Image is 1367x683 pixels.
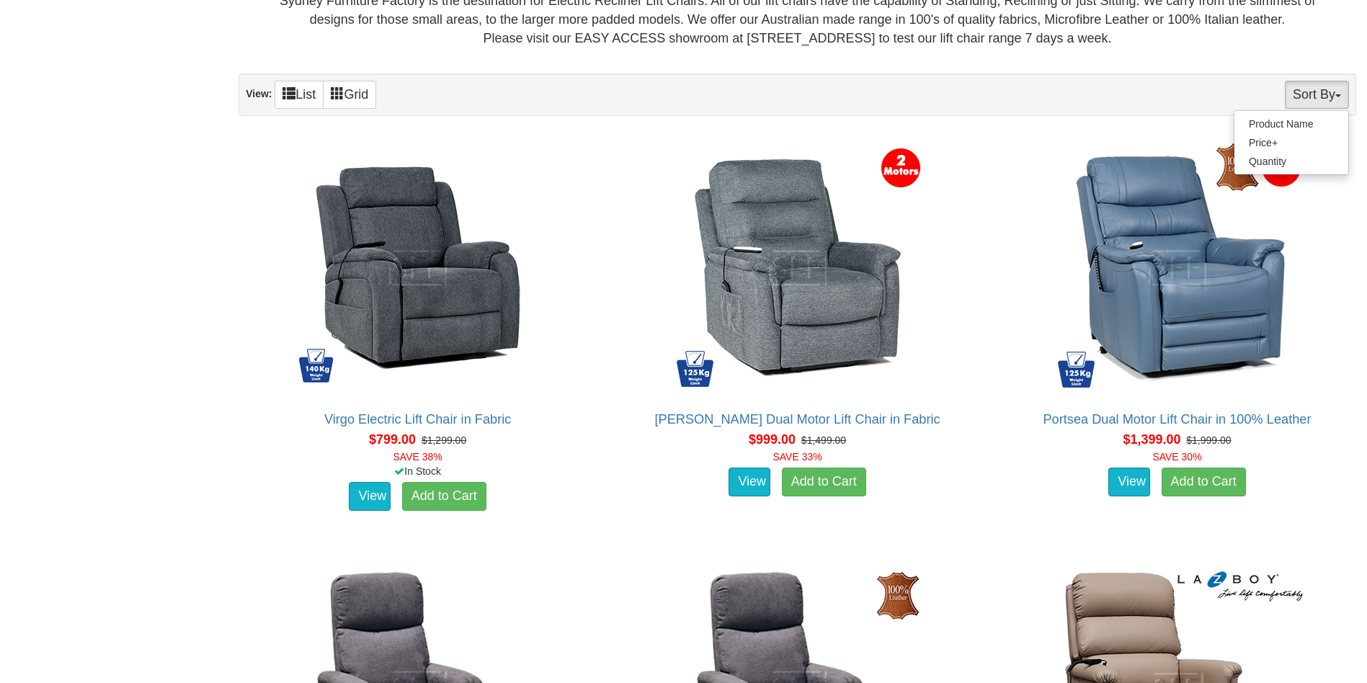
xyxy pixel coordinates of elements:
[288,138,548,398] img: Virgo Electric Lift Chair in Fabric
[749,432,796,447] span: $999.00
[393,451,442,463] font: SAVE 38%
[1186,434,1231,446] del: $1,999.00
[349,482,391,511] a: View
[1234,133,1348,152] a: Price+
[422,434,466,446] del: $1,299.00
[1123,432,1180,447] span: $1,399.00
[1234,152,1348,171] a: Quantity
[1108,468,1150,496] a: View
[1162,468,1246,496] a: Add to Cart
[782,468,866,496] a: Add to Cart
[324,412,511,427] a: Virgo Electric Lift Chair in Fabric
[1152,451,1201,463] font: SAVE 30%
[1048,138,1307,398] img: Portsea Dual Motor Lift Chair in 100% Leather
[1043,412,1311,427] a: Portsea Dual Motor Lift Chair in 100% Leather
[772,451,821,463] font: SAVE 33%
[801,434,846,446] del: $1,499.00
[668,138,927,398] img: Bristow Dual Motor Lift Chair in Fabric
[323,81,376,109] a: Grid
[236,464,600,478] div: In Stock
[275,81,324,109] a: List
[369,432,416,447] span: $799.00
[1234,115,1348,133] a: Product Name
[654,412,940,427] a: [PERSON_NAME] Dual Motor Lift Chair in Fabric
[1285,81,1349,109] button: Sort By
[402,482,486,511] a: Add to Cart
[246,89,272,100] strong: View:
[729,468,770,496] a: View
